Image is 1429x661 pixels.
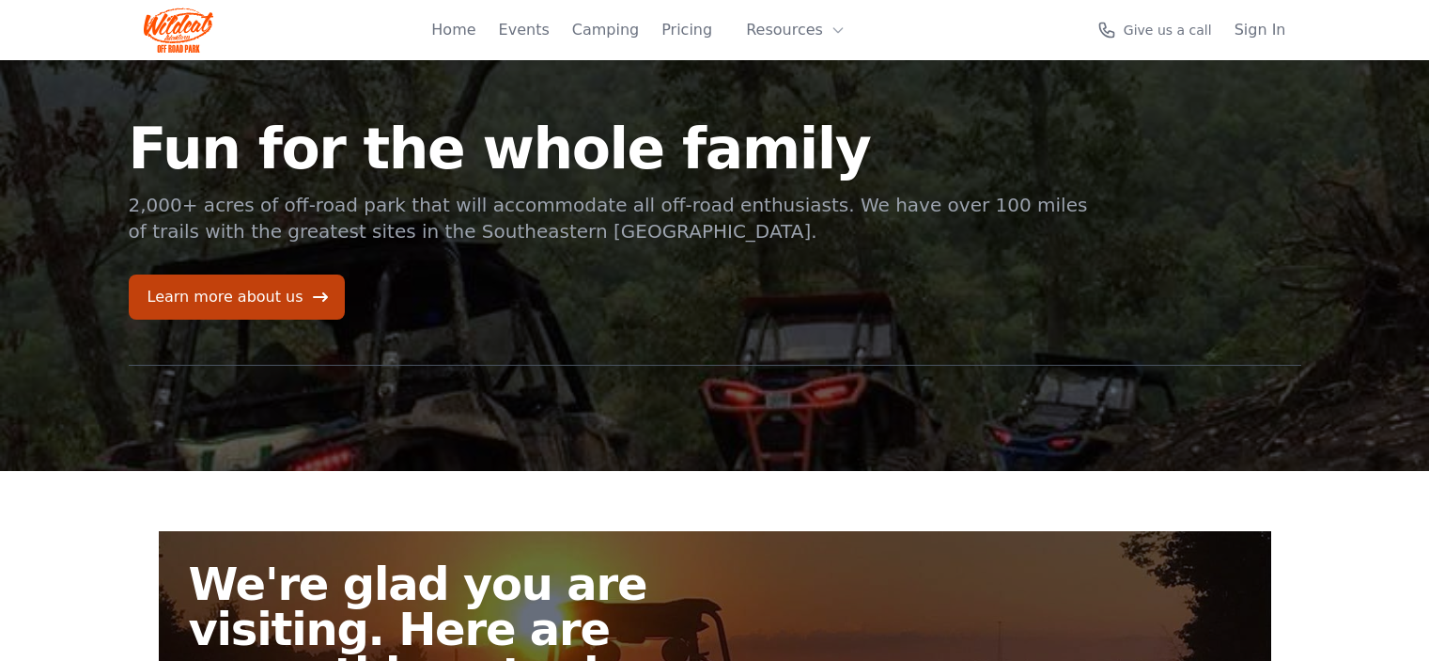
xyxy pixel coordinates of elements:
h1: Fun for the whole family [129,120,1091,177]
a: Give us a call [1097,21,1212,39]
span: Give us a call [1124,21,1212,39]
a: Learn more about us [129,275,345,320]
img: Wildcat Logo [144,8,214,53]
a: Home [431,19,475,41]
a: Pricing [661,19,712,41]
button: Resources [735,11,857,49]
a: Events [499,19,550,41]
a: Camping [572,19,639,41]
p: 2,000+ acres of off-road park that will accommodate all off-road enthusiasts. We have over 100 mi... [129,192,1091,244]
a: Sign In [1235,19,1286,41]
